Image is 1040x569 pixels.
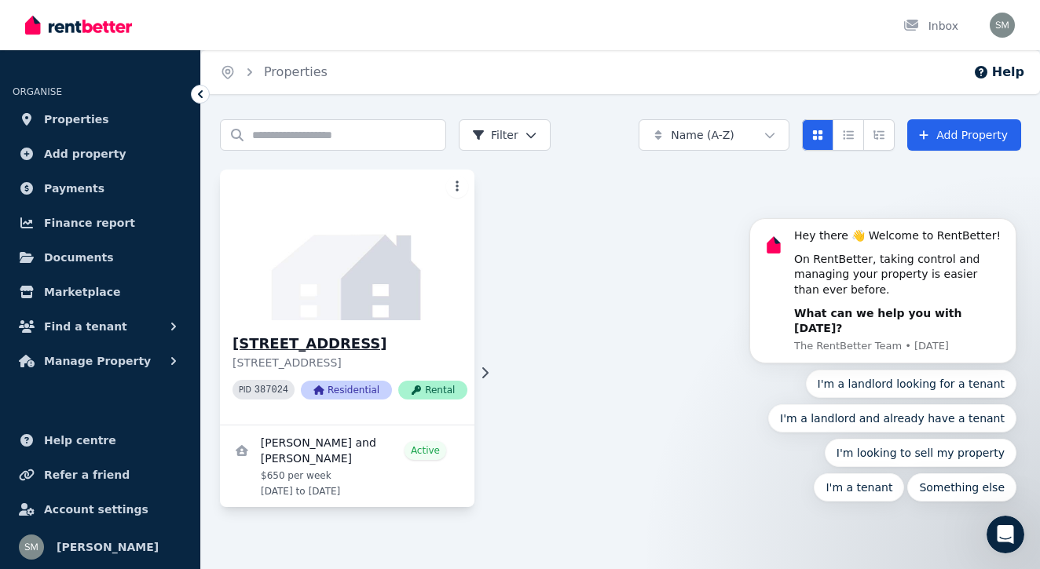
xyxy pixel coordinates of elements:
[13,86,62,97] span: ORGANISE
[214,166,481,324] img: 34/37 Old Coach Rd, Tallai
[44,317,127,336] span: Find a tenant
[398,381,467,399] span: Rental
[13,425,188,456] a: Help centre
[220,170,474,425] a: 34/37 Old Coach Rd, Tallai[STREET_ADDRESS][STREET_ADDRESS]PID 387024ResidentialRental
[446,176,468,198] button: More options
[13,311,188,342] button: Find a tenant
[301,381,392,399] span: Residential
[13,207,188,239] a: Finance report
[990,13,1015,38] img: Shelley Montgomery
[233,355,467,370] p: [STREET_ADDRESS]
[726,81,1040,527] iframe: Intercom notifications message
[44,283,120,301] span: Marketplace
[44,179,104,198] span: Payments
[13,345,188,377] button: Manage Property
[220,425,474,507] a: View details for Douglas J Ritchie and Judith M Ritchie
[57,538,159,556] span: [PERSON_NAME]
[44,110,109,129] span: Properties
[44,213,135,232] span: Finance report
[987,516,1024,553] iframe: Intercom live chat
[903,18,958,34] div: Inbox
[13,494,188,525] a: Account settings
[13,173,188,204] a: Payments
[13,459,188,491] a: Refer a friend
[44,431,116,450] span: Help centre
[239,385,251,394] small: PID
[255,385,288,396] code: 387024
[459,119,551,151] button: Filter
[44,144,126,163] span: Add property
[201,50,346,94] nav: Breadcrumb
[19,534,44,560] img: Shelley Montgomery
[13,276,188,308] a: Marketplace
[25,13,132,37] img: RentBetter
[44,352,151,370] span: Manage Property
[472,127,518,143] span: Filter
[44,465,130,484] span: Refer a friend
[13,242,188,273] a: Documents
[639,119,789,151] button: Name (A-Z)
[44,500,148,519] span: Account settings
[671,127,734,143] span: Name (A-Z)
[973,63,1024,82] button: Help
[264,64,328,79] a: Properties
[44,248,114,267] span: Documents
[13,104,188,135] a: Properties
[233,333,467,355] h3: [STREET_ADDRESS]
[13,138,188,170] a: Add property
